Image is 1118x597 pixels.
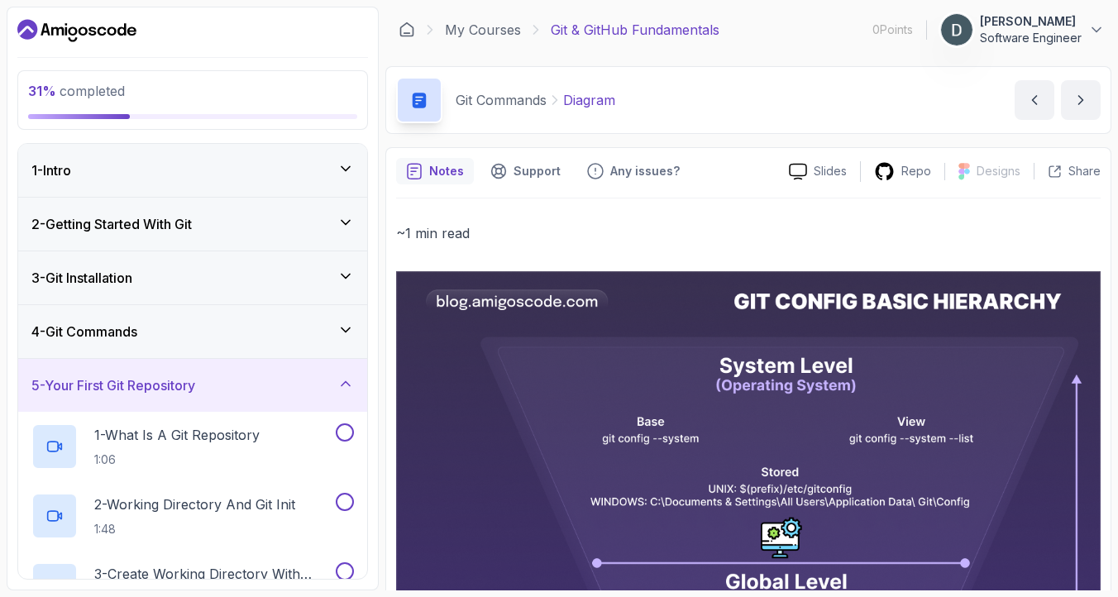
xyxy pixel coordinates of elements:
[17,17,136,44] a: Dashboard
[445,20,521,40] a: My Courses
[563,90,615,110] p: Diagram
[31,214,192,234] h3: 2 - Getting Started With Git
[31,423,354,470] button: 1-What Is A Git Repository1:06
[31,375,195,395] h3: 5 - Your First Git Repository
[18,305,367,358] button: 4-Git Commands
[456,90,547,110] p: Git Commands
[980,13,1082,30] p: [PERSON_NAME]
[31,160,71,180] h3: 1 - Intro
[1015,80,1054,120] button: previous content
[31,322,137,341] h3: 4 - Git Commands
[901,163,931,179] p: Repo
[577,158,690,184] button: Feedback button
[872,21,913,38] p: 0 Points
[776,163,860,180] a: Slides
[429,163,464,179] p: Notes
[814,163,847,179] p: Slides
[94,494,295,514] p: 2 - Working Directory And Git Init
[94,521,295,537] p: 1:48
[31,268,132,288] h3: 3 - Git Installation
[941,14,972,45] img: user profile image
[980,30,1082,46] p: Software Engineer
[1061,80,1101,120] button: next content
[94,425,260,445] p: 1 - What Is A Git Repository
[399,21,415,38] a: Dashboard
[94,564,332,584] p: 3 - Create Working Directory With Mkdir
[396,222,1101,245] p: ~1 min read
[31,493,354,539] button: 2-Working Directory And Git Init1:48
[551,20,719,40] p: Git & GitHub Fundamentals
[18,198,367,251] button: 2-Getting Started With Git
[514,163,561,179] p: Support
[28,83,56,99] span: 31 %
[940,13,1105,46] button: user profile image[PERSON_NAME]Software Engineer
[18,251,367,304] button: 3-Git Installation
[861,161,944,182] a: Repo
[1068,163,1101,179] p: Share
[18,144,367,197] button: 1-Intro
[94,451,260,468] p: 1:06
[396,158,474,184] button: notes button
[28,83,125,99] span: completed
[610,163,680,179] p: Any issues?
[977,163,1020,179] p: Designs
[1034,163,1101,179] button: Share
[480,158,571,184] button: Support button
[18,359,367,412] button: 5-Your First Git Repository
